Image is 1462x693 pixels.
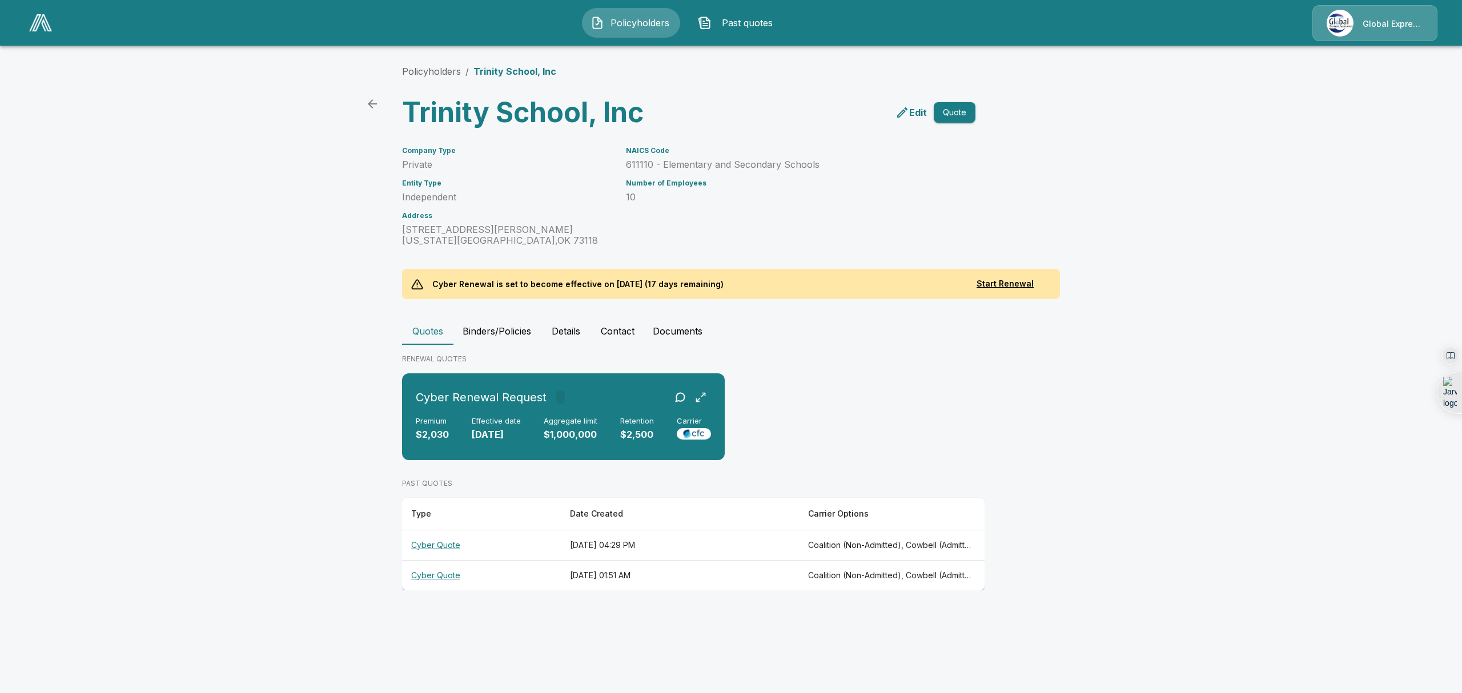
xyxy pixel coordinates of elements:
[402,212,612,220] h6: Address
[626,179,948,187] h6: Number of Employees
[582,8,680,38] button: Policyholders IconPolicyholders
[893,103,929,122] a: edit
[799,498,985,530] th: Carrier Options
[561,530,799,560] th: [DATE] 04:29 PM
[716,16,779,30] span: Past quotes
[361,92,384,115] a: back
[544,428,597,441] p: $1,000,000
[1312,5,1437,41] a: Agency IconGlobal Express Underwriters
[626,147,948,155] h6: NAICS Code
[626,159,948,170] p: 611110 - Elementary and Secondary Schools
[465,65,469,78] li: /
[620,428,654,441] p: $2,500
[402,147,612,155] h6: Company Type
[402,65,556,78] nav: breadcrumb
[934,102,975,123] button: Quote
[644,317,712,345] button: Documents
[402,478,985,489] p: PAST QUOTES
[402,530,561,560] th: Cyber Quote
[402,66,461,77] a: Policyholders
[799,530,985,560] th: Coalition (Non-Admitted), Cowbell (Admitted), Cowbell (Non-Admitted), CFC (Admitted), Tokio Marin...
[402,179,612,187] h6: Entity Type
[402,560,561,590] th: Cyber Quote
[402,96,684,128] h3: Trinity School, Inc
[402,317,453,345] button: Quotes
[561,498,799,530] th: Date Created
[402,224,612,246] p: [STREET_ADDRESS][PERSON_NAME] [US_STATE][GEOGRAPHIC_DATA] , OK 73118
[698,16,712,30] img: Past quotes Icon
[423,269,733,299] p: Cyber Renewal is set to become effective on [DATE] (17 days remaining)
[799,560,985,590] th: Coalition (Non-Admitted), Cowbell (Admitted), Cowbell (Non-Admitted), Tokio Marine TMHCC (Non-Adm...
[402,317,1060,345] div: policyholder tabs
[402,159,612,170] p: Private
[1327,10,1353,37] img: Agency Icon
[402,192,612,203] p: Independent
[402,498,985,590] table: responsive table
[609,16,672,30] span: Policyholders
[626,192,948,203] p: 10
[473,65,556,78] p: Trinity School, Inc
[689,8,788,38] button: Past quotes IconPast quotes
[620,417,654,426] h6: Retention
[402,498,561,530] th: Type
[453,317,540,345] button: Binders/Policies
[472,428,521,441] p: [DATE]
[416,417,449,426] h6: Premium
[677,417,711,426] h6: Carrier
[472,417,521,426] h6: Effective date
[540,317,592,345] button: Details
[592,317,644,345] button: Contact
[561,560,799,590] th: [DATE] 01:51 AM
[416,428,449,441] p: $2,030
[1363,18,1423,30] p: Global Express Underwriters
[591,16,604,30] img: Policyholders Icon
[402,354,1060,364] p: RENEWAL QUOTES
[909,106,927,119] p: Edit
[29,14,52,31] img: AA Logo
[416,388,547,406] h6: Cyber Renewal Request
[677,428,711,440] img: Carrier
[544,417,597,426] h6: Aggregate limit
[959,273,1051,295] button: Start Renewal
